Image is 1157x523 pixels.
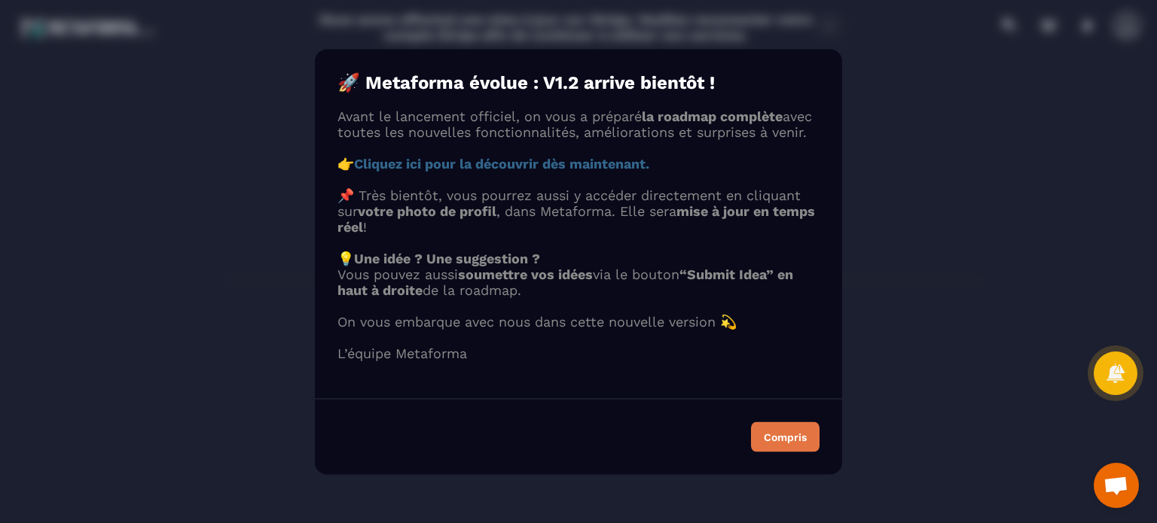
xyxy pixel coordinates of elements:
[764,431,807,442] div: Compris
[354,250,540,266] strong: Une idée ? Une suggestion ?
[751,421,820,452] button: Compris
[354,155,649,171] a: Cliquez ici pour la découvrir dès maintenant.
[358,202,496,218] strong: votre photo de profil
[337,202,815,234] strong: mise à jour en temps réel
[458,266,593,281] strong: soumettre vos idées
[337,71,820,93] h4: 🚀 Metaforma évolue : V1.2 arrive bientôt !
[337,155,820,171] p: 👉
[337,250,820,266] p: 💡
[1094,463,1139,508] div: Ouvrir le chat
[337,345,820,360] p: L’équipe Metaforma
[337,108,820,139] p: Avant le lancement officiel, on vous a préparé avec toutes les nouvelles fonctionnalités, amélior...
[337,313,820,329] p: On vous embarque avec nous dans cette nouvelle version 💫
[337,266,793,297] strong: “Submit Idea” en haut à droite
[337,187,820,234] p: 📌 Très bientôt, vous pourrez aussi y accéder directement en cliquant sur , dans Metaforma. Elle s...
[337,266,820,297] p: Vous pouvez aussi via le bouton de la roadmap.
[642,108,783,123] strong: la roadmap complète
